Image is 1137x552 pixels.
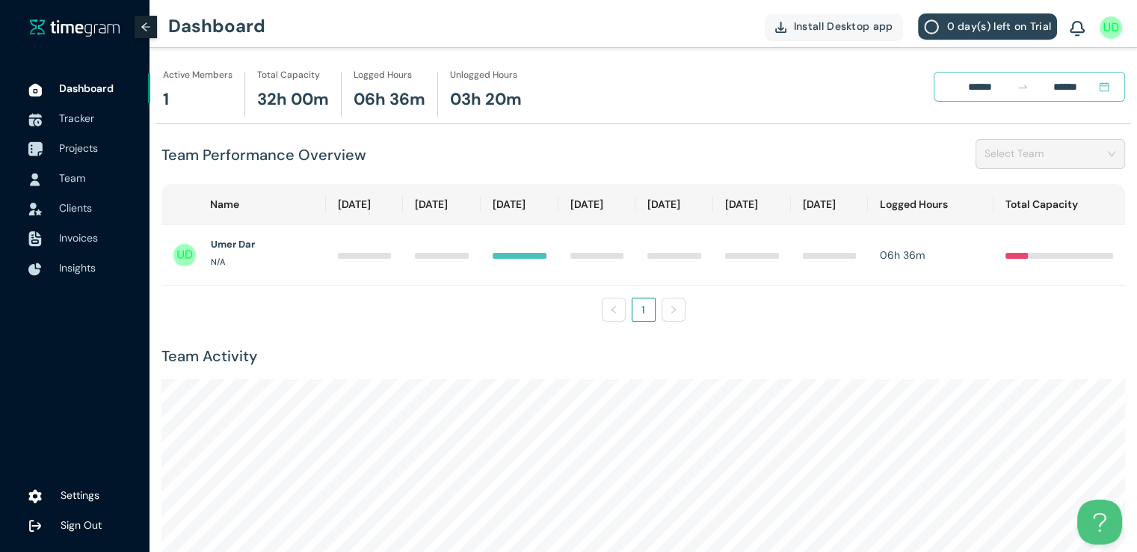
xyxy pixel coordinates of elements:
[59,171,85,185] span: Team
[635,184,713,225] th: [DATE]
[30,18,120,37] a: timegram
[163,87,169,113] h1: 1
[141,22,151,32] span: arrow-left
[59,261,96,275] span: Insights
[28,203,42,215] img: InvoiceIcon
[28,83,42,96] img: DashboardIcon
[880,247,982,263] div: 06h 36m
[632,298,656,322] li: 1
[161,345,1125,368] h1: Team Activity
[211,256,225,269] h1: N/A
[662,298,685,322] li: Next Page
[403,184,481,225] th: [DATE]
[1100,16,1122,39] img: UserIcon
[602,298,626,322] li: Previous Page
[59,201,92,215] span: Clients
[918,13,1057,40] button: 0 day(s) left on Trial
[450,87,522,113] h1: 03h 20m
[1070,21,1085,37] img: BellIcon
[161,184,326,225] th: Name
[765,13,904,40] button: Install Desktop app
[326,184,404,225] th: [DATE]
[168,4,265,49] h1: Dashboard
[1017,81,1029,93] span: swap-right
[61,488,99,502] span: Settings
[28,489,42,504] img: settings.78e04af822cf15d41b38c81147b09f22.svg
[602,298,626,322] button: left
[257,68,320,82] h1: Total Capacity
[163,68,232,82] h1: Active Members
[481,184,558,225] th: [DATE]
[450,68,517,82] h1: Unlogged Hours
[59,141,98,155] span: Projects
[993,184,1125,225] th: Total Capacity
[161,144,366,167] h1: Team Performance Overview
[1077,500,1122,545] iframe: Toggle Customer Support
[59,111,94,125] span: Tracker
[257,87,329,113] h1: 32h 00m
[28,113,42,126] img: TimeTrackerIcon
[946,18,1051,34] span: 0 day(s) left on Trial
[28,231,42,247] img: InvoiceIcon
[1017,81,1029,93] span: to
[775,22,786,33] img: DownloadApp
[354,68,412,82] h1: Logged Hours
[61,518,102,532] span: Sign Out
[59,231,98,245] span: Invoices
[211,237,255,252] h1: Umer Dar
[173,244,196,266] img: UserIcon
[791,184,869,225] th: [DATE]
[794,18,893,34] span: Install Desktop app
[30,19,120,37] img: timegram
[28,519,42,533] img: logOut.ca60ddd252d7bab9102ea2608abe0238.svg
[868,184,993,225] th: Logged Hours
[354,87,425,113] h1: 06h 36m
[558,184,636,225] th: [DATE]
[609,305,618,314] span: left
[59,82,114,95] span: Dashboard
[632,298,655,321] a: 1
[28,263,42,276] img: InsightsIcon
[713,184,791,225] th: [DATE]
[669,305,678,314] span: right
[28,173,42,186] img: UserIcon
[662,298,685,322] button: right
[28,142,43,157] img: ProjectIcon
